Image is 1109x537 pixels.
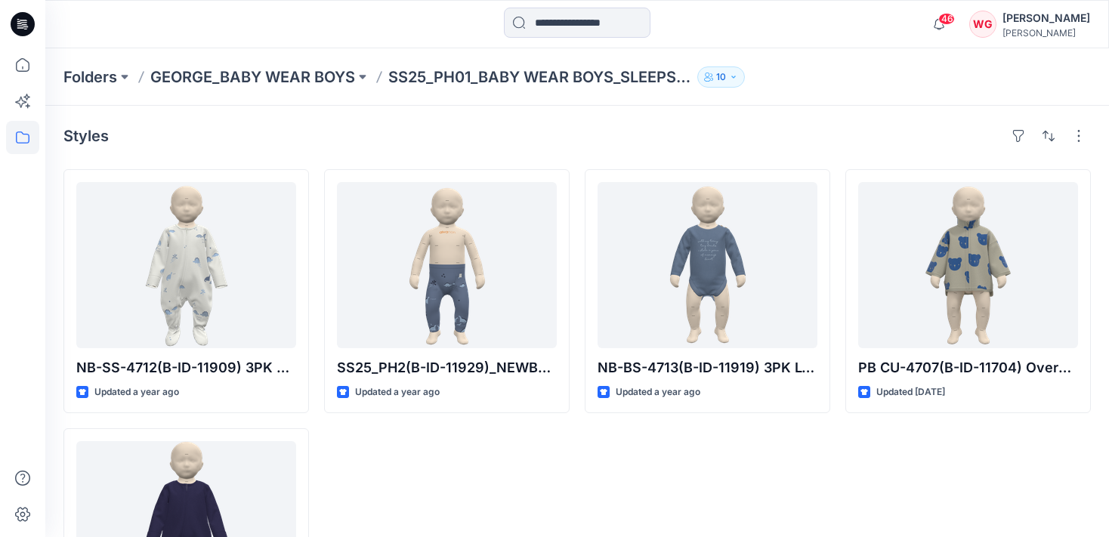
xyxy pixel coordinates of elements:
[355,384,440,400] p: Updated a year ago
[858,357,1078,378] p: PB CU-4707(B-ID-11704) Oversized Zip Through Bear Cover Up
[337,182,557,348] a: SS25_PH2(B-ID-11929)_NEWBORN DINO3PK LEGGING AOPNB-LG-4714
[76,357,296,378] p: NB-SS-4712(B-ID-11909) 3PK SLEEPSUITS
[388,66,691,88] p: SS25_PH01_BABY WEAR BOYS_SLEEPSUITS
[1002,9,1090,27] div: [PERSON_NAME]
[63,127,109,145] h4: Styles
[938,13,955,25] span: 46
[1002,27,1090,39] div: [PERSON_NAME]
[150,66,355,88] a: GEORGE_BABY WEAR BOYS
[598,357,817,378] p: NB-BS-4713(B-ID-11919) 3PK LONG SLEEVE BODYSUIT AND LEGGINGS
[337,357,557,378] p: SS25_PH2(B-ID-11929)_NEWBORN DINO3PK LEGGING AOPNB-LG-4714
[598,182,817,348] a: NB-BS-4713(B-ID-11919) 3PK LONG SLEEVE BODYSUIT AND LEGGINGS
[76,182,296,348] a: NB-SS-4712(B-ID-11909) 3PK SLEEPSUITS
[876,384,945,400] p: Updated [DATE]
[697,66,745,88] button: 10
[716,69,726,85] p: 10
[63,66,117,88] a: Folders
[969,11,996,38] div: WG
[616,384,700,400] p: Updated a year ago
[94,384,179,400] p: Updated a year ago
[858,182,1078,348] a: PB CU-4707(B-ID-11704) Oversized Zip Through Bear Cover Up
